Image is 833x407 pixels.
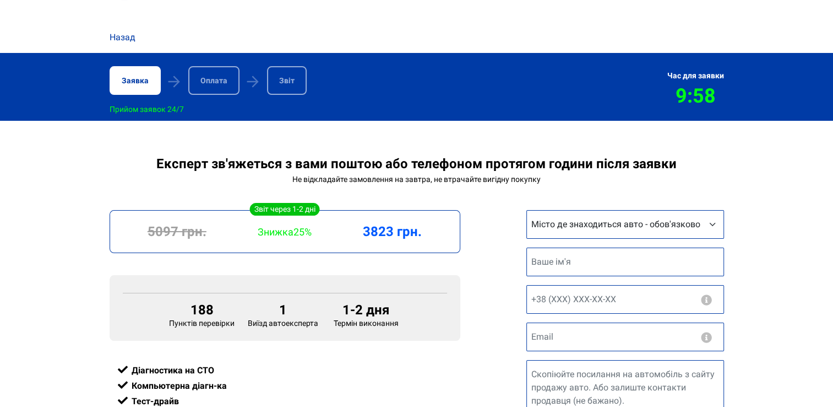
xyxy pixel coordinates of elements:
[162,302,241,328] div: Пунктів перевірки
[700,294,713,306] button: Ніяких СМС і Viber розсилок. Зв'язок з експертом або екстрені питання.
[267,66,307,95] div: Звіт
[526,285,724,314] input: +38 (XXX) XXX-XX-XX
[325,302,407,328] div: Термін виконання
[110,31,135,44] a: Назад
[118,378,452,394] div: Компьютерна діагн-ка
[123,224,231,239] div: 5097 грн.
[118,363,452,378] div: Діагностика на СТО
[667,71,724,80] div: Час для заявки
[339,224,447,239] div: 3823 грн.
[526,248,724,276] input: Ваше ім'я
[110,105,184,114] div: Прийом заявок 24/7
[188,66,239,95] div: Оплата
[293,226,312,238] span: 25%
[110,66,161,95] div: Заявка
[110,175,724,184] div: Не відкладайте замовлення на завтра, не втрачайте вигідну покупку
[241,302,325,328] div: Виїзд автоексперта
[248,302,318,318] div: 1
[526,323,724,351] input: Email
[169,302,235,318] div: 188
[110,156,724,172] div: Експерт зв'яжеться з вами поштою або телефоном протягом години після заявки
[667,84,724,108] div: 9:58
[331,302,400,318] div: 1-2 дня
[231,226,339,238] div: Знижка
[700,332,713,343] button: Ніякого спаму, на електронну пошту приходить звіт.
